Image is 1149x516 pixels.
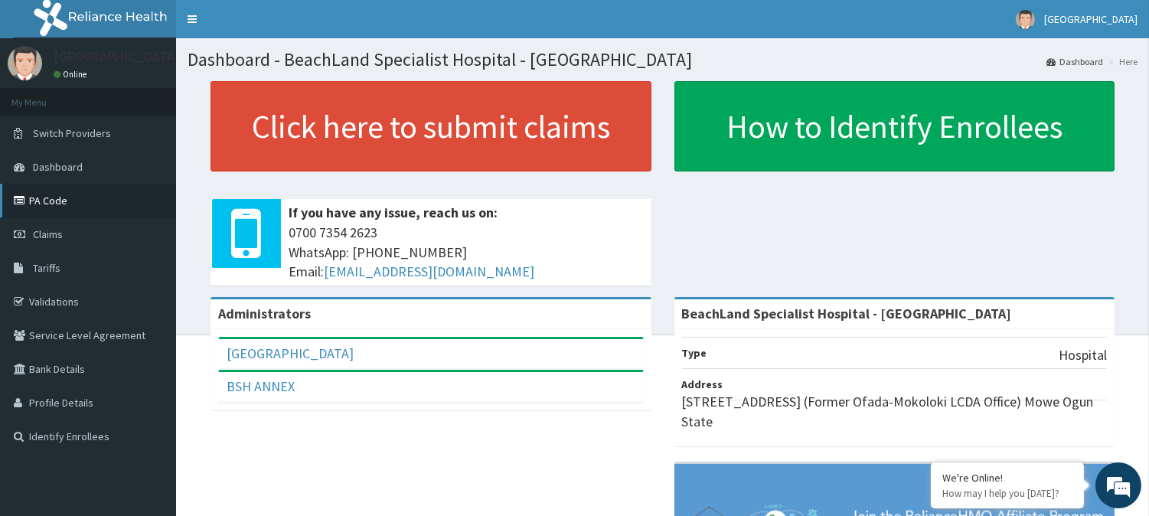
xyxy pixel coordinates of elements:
a: Dashboard [1046,55,1103,68]
a: Online [54,69,90,80]
a: BSH ANNEX [227,377,295,395]
a: Click here to submit claims [211,81,651,171]
b: If you have any issue, reach us on: [289,204,498,221]
li: Here [1105,55,1138,68]
div: We're Online! [942,471,1072,485]
h1: Dashboard - BeachLand Specialist Hospital - [GEOGRAPHIC_DATA] [188,50,1138,70]
p: Hospital [1059,345,1107,365]
p: [GEOGRAPHIC_DATA] [54,50,180,64]
b: Administrators [218,305,311,322]
p: [STREET_ADDRESS] (Former Ofada-Mokoloki LCDA Office) Mowe Ogun State [682,392,1108,431]
img: User Image [1016,10,1035,29]
span: [GEOGRAPHIC_DATA] [1044,12,1138,26]
span: Tariffs [33,261,60,275]
span: Switch Providers [33,126,111,140]
strong: BeachLand Specialist Hospital - [GEOGRAPHIC_DATA] [682,305,1012,322]
b: Type [682,346,707,360]
span: Dashboard [33,160,83,174]
span: Claims [33,227,63,241]
a: [EMAIL_ADDRESS][DOMAIN_NAME] [324,263,534,280]
a: [GEOGRAPHIC_DATA] [227,345,354,362]
a: How to Identify Enrollees [674,81,1115,171]
span: 0700 7354 2623 WhatsApp: [PHONE_NUMBER] Email: [289,223,644,282]
p: How may I help you today? [942,487,1072,500]
img: User Image [8,46,42,80]
b: Address [682,377,723,391]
